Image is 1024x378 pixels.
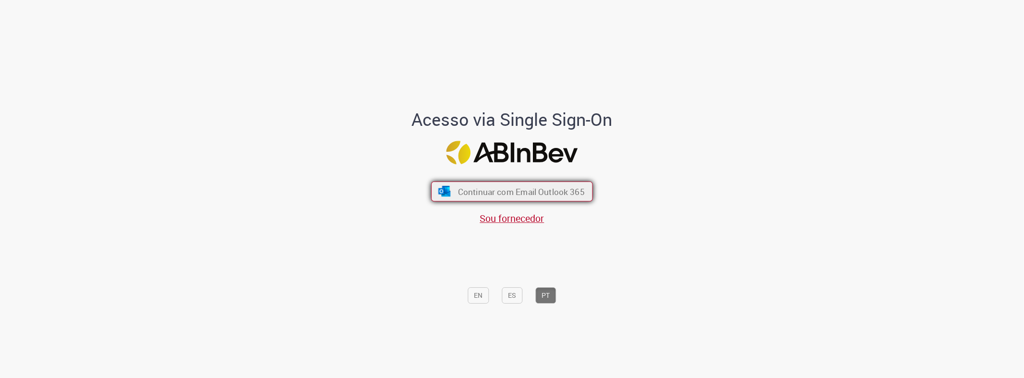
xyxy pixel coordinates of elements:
img: ícone Azure/Microsoft 360 [437,186,451,197]
img: Logo ABInBev [446,141,578,164]
span: Continuar com Email Outlook 365 [458,186,585,197]
button: EN [468,287,489,304]
button: ES [502,287,523,304]
a: Sou fornecedor [480,212,544,225]
h1: Acesso via Single Sign-On [379,110,645,129]
button: PT [536,287,556,304]
button: ícone Azure/Microsoft 360 Continuar com Email Outlook 365 [431,182,593,202]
